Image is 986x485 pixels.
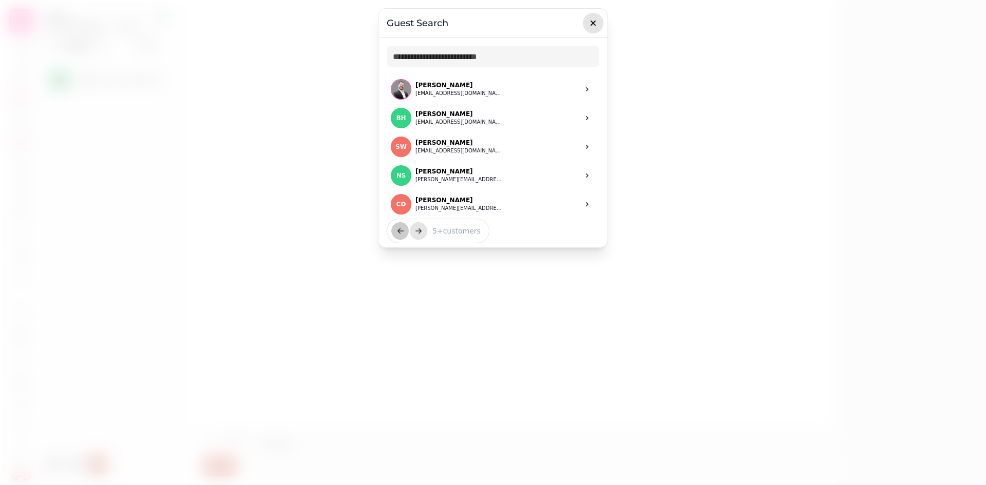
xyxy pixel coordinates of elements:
[387,190,599,219] a: C DCD[PERSON_NAME][PERSON_NAME][EMAIL_ADDRESS][DOMAIN_NAME]
[395,143,407,150] span: SW
[415,89,503,98] button: [EMAIL_ADDRESS][DOMAIN_NAME]
[387,75,599,104] a: M B[PERSON_NAME][EMAIL_ADDRESS][DOMAIN_NAME]
[391,222,409,240] button: back
[415,176,503,184] button: [PERSON_NAME][EMAIL_ADDRESS][DOMAIN_NAME]
[396,114,406,122] span: BH
[387,161,599,190] a: N SNS[PERSON_NAME][PERSON_NAME][EMAIL_ADDRESS][DOMAIN_NAME]
[415,118,503,126] button: [EMAIL_ADDRESS][DOMAIN_NAME]
[387,104,599,132] a: B HBH[PERSON_NAME][EMAIL_ADDRESS][DOMAIN_NAME]
[415,196,503,204] p: [PERSON_NAME]
[396,172,406,179] span: NS
[391,80,411,99] img: M B
[396,201,406,208] span: CD
[415,81,503,89] p: [PERSON_NAME]
[410,222,427,240] button: next
[387,17,599,29] h3: Guest Search
[424,226,481,236] p: 5 + customers
[415,204,503,212] button: [PERSON_NAME][EMAIL_ADDRESS][DOMAIN_NAME]
[387,132,599,161] a: S WSW[PERSON_NAME][EMAIL_ADDRESS][DOMAIN_NAME]
[415,139,503,147] p: [PERSON_NAME]
[415,167,503,176] p: [PERSON_NAME]
[415,110,503,118] p: [PERSON_NAME]
[415,147,503,155] button: [EMAIL_ADDRESS][DOMAIN_NAME]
